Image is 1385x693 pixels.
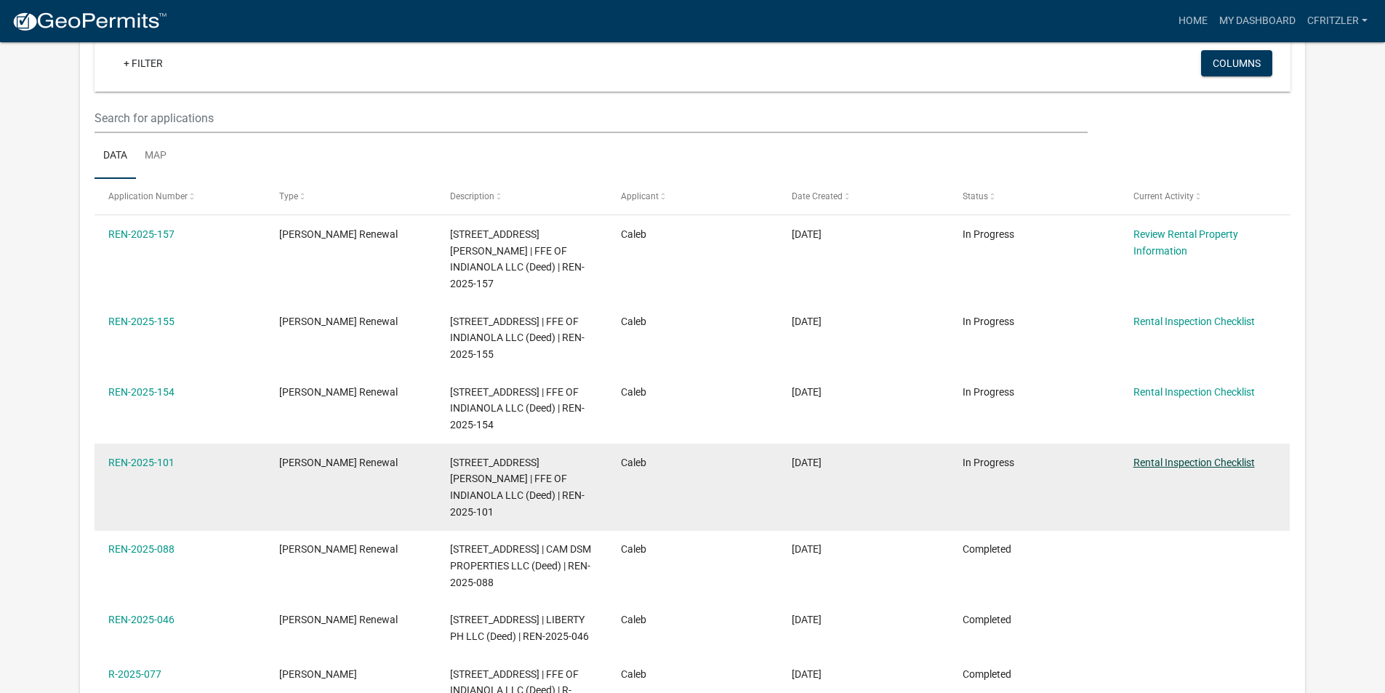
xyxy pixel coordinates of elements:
span: In Progress [963,316,1014,327]
a: REN-2025-155 [108,316,174,327]
span: Application Number [108,191,188,201]
span: Caleb [621,386,646,398]
span: Rental Registration Renewal [279,386,398,398]
span: Caleb [621,543,646,555]
span: 08/06/2025 [792,386,822,398]
a: Rental Inspection Checklist [1133,386,1255,398]
span: 08/06/2025 [792,316,822,327]
datatable-header-cell: Type [265,179,436,214]
span: Caleb [621,614,646,625]
span: 311 S HOWARD ST | FFE OF INDIANOLA LLC (Deed) | REN-2025-101 [450,457,585,518]
span: Description [450,191,494,201]
span: 04/24/2025 [792,543,822,555]
datatable-header-cell: Applicant [607,179,778,214]
span: Rental Registration Renewal [279,614,398,625]
a: Review Rental Property Information [1133,228,1238,257]
span: Caleb [621,668,646,680]
a: + Filter [112,50,174,76]
span: Completed [963,614,1011,625]
datatable-header-cell: Application Number [95,179,265,214]
span: 204 E FRANKLIN AVE | LIBERTY PH LLC (Deed) | REN-2025-046 [450,614,589,642]
span: Status [963,191,988,201]
a: REN-2025-101 [108,457,174,468]
span: Caleb [621,228,646,240]
a: Data [95,133,136,180]
datatable-header-cell: Date Created [778,179,949,214]
span: Completed [963,543,1011,555]
a: REN-2025-046 [108,614,174,625]
span: 101 W 3RD AVE | FFE OF INDIANOLA LLC (Deed) | REN-2025-155 [450,316,585,361]
a: My Dashboard [1213,7,1301,35]
span: Rental Registration Renewal [279,316,398,327]
span: Type [279,191,298,201]
span: Caleb [621,316,646,327]
datatable-header-cell: Current Activity [1119,179,1290,214]
span: Applicant [621,191,659,201]
span: In Progress [963,228,1014,240]
a: REN-2025-154 [108,386,174,398]
span: 06/18/2025 [792,457,822,468]
span: Completed [963,668,1011,680]
span: 09/25/2023 [792,668,822,680]
span: 410 S D ST | CAM DSM PROPERTIES LLC (Deed) | REN-2025-088 [450,543,591,588]
span: Rental Registration [279,668,357,680]
span: Rental Registration Renewal [279,228,398,240]
input: Search for applications [95,103,1087,133]
a: R-2025-077 [108,668,161,680]
span: 311 S HOWARD ST | FFE OF INDIANOLA LLC (Deed) | REN-2025-157 [450,228,585,289]
span: In Progress [963,386,1014,398]
button: Columns [1201,50,1272,76]
span: In Progress [963,457,1014,468]
span: Date Created [792,191,843,201]
span: Rental Registration Renewal [279,457,398,468]
span: Caleb [621,457,646,468]
datatable-header-cell: Status [948,179,1119,214]
span: 204 E 5TH AVE | FFE OF INDIANOLA LLC (Deed) | REN-2025-154 [450,386,585,431]
a: REN-2025-088 [108,543,174,555]
a: REN-2025-157 [108,228,174,240]
a: Rental Inspection Checklist [1133,316,1255,327]
a: Map [136,133,175,180]
a: cfritzler [1301,7,1373,35]
datatable-header-cell: Description [436,179,607,214]
span: 03/10/2025 [792,614,822,625]
a: Rental Inspection Checklist [1133,457,1255,468]
span: 08/15/2025 [792,228,822,240]
span: Rental Registration Renewal [279,543,398,555]
a: Home [1173,7,1213,35]
span: Current Activity [1133,191,1194,201]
